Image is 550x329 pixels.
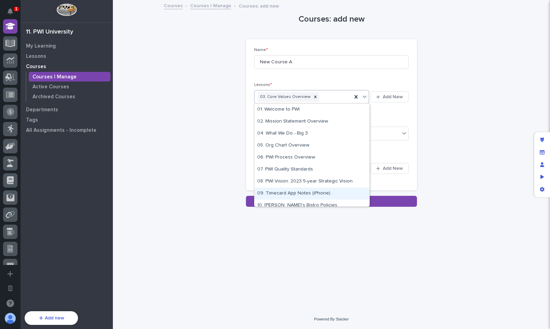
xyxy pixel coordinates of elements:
div: 04. What We Do - Big 3 [254,128,369,140]
div: Notifications1 [9,8,17,19]
a: Courses I Manage [190,1,231,9]
h1: Courses: add new [246,14,417,24]
img: Stacker [7,7,21,20]
p: All Assignments - Incomplete [26,127,96,134]
a: 📖Help Docs [4,107,40,119]
a: All Assignments - Incomplete [21,125,113,135]
span: Add New [383,166,403,171]
span: Lessons [254,83,272,87]
a: Powered By Stacker [314,317,349,321]
p: Lessons [26,53,46,60]
p: Courses I Manage [32,74,77,80]
p: Active Courses [32,84,69,90]
div: App settings [536,183,548,195]
div: 02. Mission Statement Overview [254,116,369,128]
div: 08. PWI Vision: 2023 5-year Strategic Vision [254,176,369,188]
p: My Learning [26,43,56,49]
p: Tags [26,117,38,123]
span: Name [254,48,268,52]
div: Manage users [536,159,548,171]
div: Start new chat [23,76,112,83]
div: 01. Welcome to PWI [254,104,369,116]
div: 05. Org Chart Overview [254,140,369,152]
a: Powered byPylon [48,126,83,132]
div: 11. PWI University [26,28,73,36]
div: We're available if you need us! [23,83,87,88]
a: Lessons [21,51,113,61]
a: Active Courses [26,82,113,91]
button: Open workspace settings [3,281,17,295]
span: Help Docs [14,110,37,117]
p: 1 [15,7,17,11]
a: Departments [21,104,113,115]
div: 07. PWI Quality Standards [254,164,369,176]
div: Edit layout [536,134,548,146]
p: Courses: add new [239,2,279,9]
a: My Learning [21,41,113,51]
img: 1736555164131-43832dd5-751b-4058-ba23-39d91318e5a0 [7,76,19,88]
div: 📖 [7,111,12,116]
div: Preview as [536,171,548,183]
span: Add New [383,94,403,99]
span: Pylon [68,127,83,132]
button: Save [246,196,417,207]
p: Departments [26,107,58,113]
button: Add a new app... [3,267,17,281]
button: users-avatar [3,311,17,326]
p: Archived Courses [32,94,75,100]
a: Courses [21,61,113,72]
img: Workspace Logo [56,3,77,16]
button: Add New [370,163,409,174]
div: 10. Paul's Bistro Policies [254,200,369,212]
p: Welcome 👋 [7,27,125,38]
a: Archived Courses [26,92,113,101]
a: Courses [164,1,183,9]
button: Notifications [3,4,17,18]
button: Open support chat [3,296,17,311]
p: Courses [26,64,46,70]
div: 09. Timecard App Notes (iPhone) [254,188,369,200]
button: Add new [25,311,78,325]
a: Courses I Manage [26,72,113,81]
div: 03. Core Values Overview [258,92,312,102]
button: Start new chat [116,78,125,86]
a: Tags [21,115,113,125]
p: How can we help? [7,38,125,49]
div: 06. PWI Process Overview [254,152,369,164]
button: Add New [370,91,409,102]
input: Clear [18,55,113,62]
div: Manage fields and data [536,146,548,159]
